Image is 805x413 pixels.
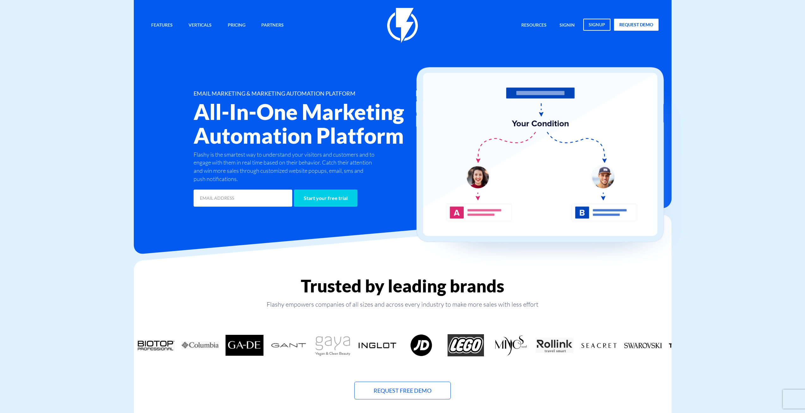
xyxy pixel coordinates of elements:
div: 14 / 18 [665,334,709,356]
div: 13 / 18 [621,334,665,356]
a: Pricing [223,19,250,32]
a: Features [146,19,177,32]
div: 8 / 18 [399,334,444,356]
a: Resources [517,19,551,32]
div: 9 / 18 [444,334,488,356]
div: 3 / 18 [178,334,222,356]
a: Partners [257,19,288,32]
h2: All-In-One Marketing Automation Platform [194,100,440,147]
input: Start your free trial [294,190,357,207]
a: signup [583,19,610,31]
div: 12 / 18 [577,334,621,356]
a: Request Free Demo [354,382,451,399]
p: Flashy is the smartest way to understand your visitors and customers and to engage with them in r... [194,151,376,183]
h2: Trusted by leading brands [134,276,672,296]
div: 5 / 18 [267,334,311,356]
h1: EMAIL MARKETING & MARKETING AUTOMATION PLATFORM [194,91,440,97]
div: 7 / 18 [355,334,399,356]
div: 11 / 18 [532,334,577,356]
div: 2 / 18 [134,334,178,356]
a: signin [555,19,579,32]
input: EMAIL ADDRESS [194,190,292,207]
div: 6 / 18 [311,334,355,356]
p: Flashy empowers companies of all sizes and across every industry to make more sales with less effort [134,300,672,309]
div: 10 / 18 [488,334,532,356]
a: Verticals [184,19,216,32]
a: request demo [614,19,659,31]
div: 4 / 18 [222,334,267,356]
